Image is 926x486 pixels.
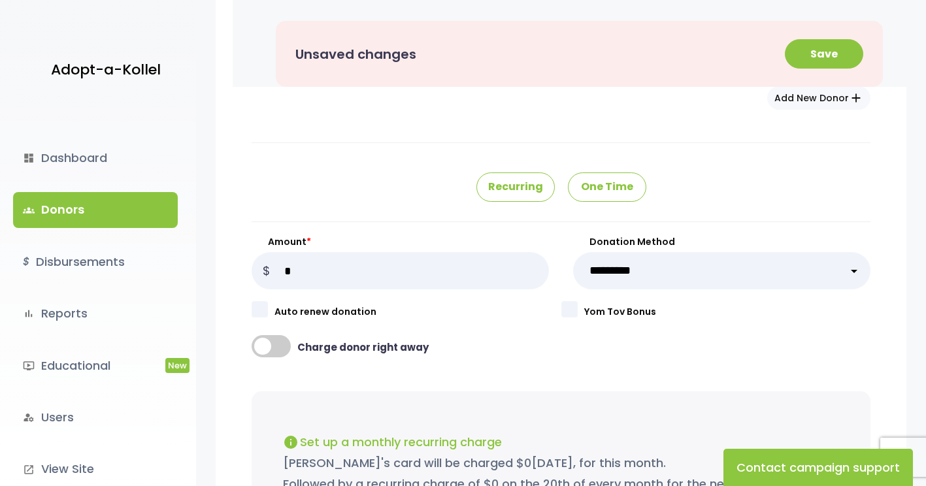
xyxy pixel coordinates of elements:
[23,464,35,476] i: launch
[23,360,35,372] i: ondemand_video
[295,42,416,66] p: Unsaved changes
[13,400,178,435] a: manage_accountsUsers
[767,86,870,110] button: Add New Donoradd
[524,455,531,471] span: 0
[584,305,871,319] label: Yom Tov Bonus
[23,412,35,423] i: manage_accounts
[51,57,161,83] p: Adopt-a-Kollel
[723,449,913,486] button: Contact campaign support
[283,453,839,474] p: [PERSON_NAME]'s card will be charged $ [DATE], for this month.
[573,235,870,249] label: Donation Method
[13,296,178,331] a: bar_chartReports
[252,235,549,249] label: Amount
[297,340,429,355] b: Charge donor right away
[165,358,190,373] span: New
[283,434,299,450] i: info
[568,172,646,202] p: One Time
[849,91,863,105] span: add
[13,244,178,280] a: $Disbursements
[13,192,178,227] a: groupsDonors
[23,204,35,216] span: groups
[13,140,178,176] a: dashboardDashboard
[44,38,161,101] a: Adopt-a-Kollel
[252,252,281,289] p: $
[23,308,35,319] i: bar_chart
[283,430,839,453] p: Set up a monthly recurring charge
[23,253,29,272] i: $
[23,152,35,164] i: dashboard
[13,348,178,383] a: ondemand_videoEducationalNew
[274,305,561,319] label: Auto renew donation
[785,39,863,69] button: Save
[476,172,555,202] p: Recurring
